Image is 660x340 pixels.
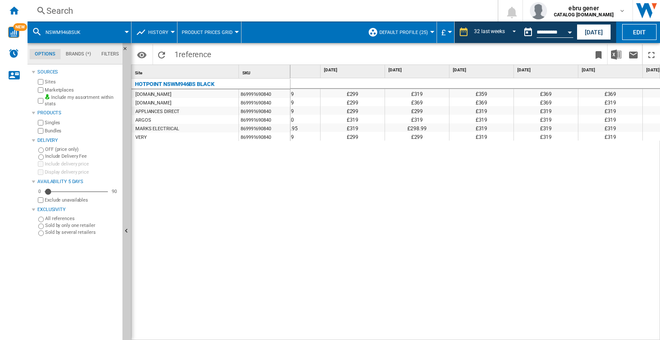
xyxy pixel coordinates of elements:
[242,70,251,75] span: SKU
[474,28,505,34] div: 32 last weeks
[473,25,519,40] md-select: REPORTS.WIZARD.STEPS.REPORT.STEPS.REPORT_OPTIONS.PERIOD: 32 last weeks
[385,132,449,141] div: £299
[516,65,578,76] div: [DATE]
[37,178,119,185] div: Availability 5 Days
[554,12,614,18] b: CATALOG [DOMAIN_NAME]
[578,123,642,132] div: £319
[451,65,513,76] div: [DATE]
[578,98,642,106] div: £319
[45,146,119,153] label: OFF (price only)
[37,137,119,144] div: Delivery
[38,120,43,126] input: Singles
[239,107,290,115] div: 869991690840
[45,161,119,167] label: Include delivery price
[46,30,80,35] span: NSWM946BSUK
[514,98,578,106] div: £369
[45,79,119,85] label: Sites
[45,215,119,222] label: All references
[38,197,43,203] input: Display delivery price
[239,124,290,132] div: 869991690840
[45,153,119,159] label: Include Delivery Fee
[170,44,216,62] span: 1
[437,21,455,43] md-menu: Currency
[45,197,119,203] label: Exclude unavailables
[46,21,89,43] button: NSWM946BSUK
[37,110,119,116] div: Products
[578,106,642,115] div: £319
[110,188,119,195] div: 90
[135,90,171,99] div: [DOMAIN_NAME]
[385,115,449,123] div: £319
[578,132,642,141] div: £319
[387,65,449,76] div: [DATE]
[135,79,214,89] div: HOTPOINT NSWM946BS BLACK
[580,65,642,76] div: [DATE]
[153,44,170,64] button: Reload
[441,28,446,37] span: £
[148,30,168,35] span: History
[45,187,108,196] md-slider: Availability
[441,21,450,43] div: £
[182,30,232,35] span: Product prices grid
[96,49,124,59] md-tab-item: Filters
[519,24,537,41] button: md-calendar
[38,95,43,106] input: Include my assortment within stats
[514,106,578,115] div: £319
[611,49,621,60] img: excel-24x24.png
[133,65,238,78] div: Sort None
[38,79,43,85] input: Sites
[148,21,173,43] button: History
[643,44,660,64] button: Maximize
[449,132,513,141] div: £319
[45,169,119,175] label: Display delivery price
[182,21,237,43] button: Product prices grid
[625,44,642,64] button: Send this report by email
[32,21,127,43] div: NSWM946BSUK
[322,65,385,76] div: [DATE]
[582,67,641,73] span: [DATE]
[321,115,385,123] div: £319
[514,123,578,132] div: £319
[133,47,150,62] button: Options
[577,24,611,40] button: [DATE]
[239,98,290,107] div: 869991690840
[136,21,173,43] div: History
[45,128,119,134] label: Bundles
[135,107,180,116] div: APPLIANCES DIRECT
[8,27,19,38] img: wise-card.svg
[514,132,578,141] div: £319
[38,161,43,167] input: Include delivery price
[239,115,290,124] div: 869991690840
[45,119,119,126] label: Singles
[453,67,512,73] span: [DATE]
[514,89,578,98] div: £369
[45,229,119,236] label: Sold by several retailers
[514,115,578,123] div: £319
[554,4,614,12] span: ebru gener
[38,147,44,153] input: OFF (price only)
[368,21,432,43] div: Default profile (25)
[449,123,513,132] div: £319
[562,23,577,39] button: Open calendar
[321,89,385,98] div: £299
[324,67,383,73] span: [DATE]
[385,89,449,98] div: £319
[46,5,475,17] div: Search
[321,132,385,141] div: £299
[449,106,513,115] div: £319
[379,21,432,43] button: Default profile (25)
[30,49,61,59] md-tab-item: Options
[135,70,142,75] span: Site
[388,67,447,73] span: [DATE]
[241,65,290,78] div: SKU Sort None
[321,123,385,132] div: £319
[385,98,449,106] div: £369
[45,94,119,107] label: Include my assortment within stats
[61,49,96,59] md-tab-item: Brands (*)
[135,116,151,125] div: ARGOS
[379,30,428,35] span: Default profile (25)
[179,50,211,59] span: reference
[45,87,119,93] label: Marketplaces
[608,44,625,64] button: Download in Excel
